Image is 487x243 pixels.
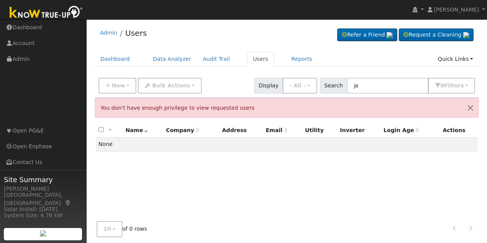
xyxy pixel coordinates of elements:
span: New [112,82,125,89]
span: of 0 rows [97,221,147,237]
span: s [460,82,464,89]
span: 10 [104,226,111,232]
div: Actions [443,126,475,134]
a: Dashboard [95,52,136,66]
div: Solar Install: [DATE] [4,205,82,213]
a: Request a Cleaning [399,28,474,42]
div: Address [222,126,260,134]
span: Display [254,78,283,94]
span: Site Summary [4,174,82,185]
a: Quick Links [432,52,479,66]
span: Email [266,127,287,133]
span: Days since last login [383,127,419,133]
a: Audit Trail [197,52,236,66]
span: You don't have enough privilege to view requested users [100,105,254,111]
a: Admin [100,30,117,36]
div: Utility [305,126,335,134]
a: Users [125,28,147,38]
button: 0Filters [428,78,475,94]
div: System Size: 4.76 kW [4,211,82,220]
a: Data Analyzer [147,52,197,66]
input: Search [347,78,428,94]
div: [GEOGRAPHIC_DATA], [GEOGRAPHIC_DATA] [4,191,82,207]
img: retrieve [387,32,393,38]
button: - All - [283,78,317,94]
div: Inverter [340,126,378,134]
span: Name [126,127,148,133]
span: Bulk Actions [152,82,190,89]
a: Users [247,52,274,66]
a: Refer a Friend [337,28,397,42]
td: None [96,137,478,151]
button: 10 [97,221,122,237]
img: retrieve [463,32,469,38]
a: Reports [286,52,318,66]
button: Close [462,98,479,117]
img: retrieve [40,230,46,236]
button: Bulk Actions [138,78,201,94]
div: [PERSON_NAME] [4,185,82,193]
span: Filter [444,82,464,89]
img: Know True-Up [6,4,87,22]
span: [PERSON_NAME] [434,7,479,13]
span: Search [320,78,347,94]
span: Company name [166,127,199,133]
button: New [99,78,137,94]
a: Map [65,200,72,206]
